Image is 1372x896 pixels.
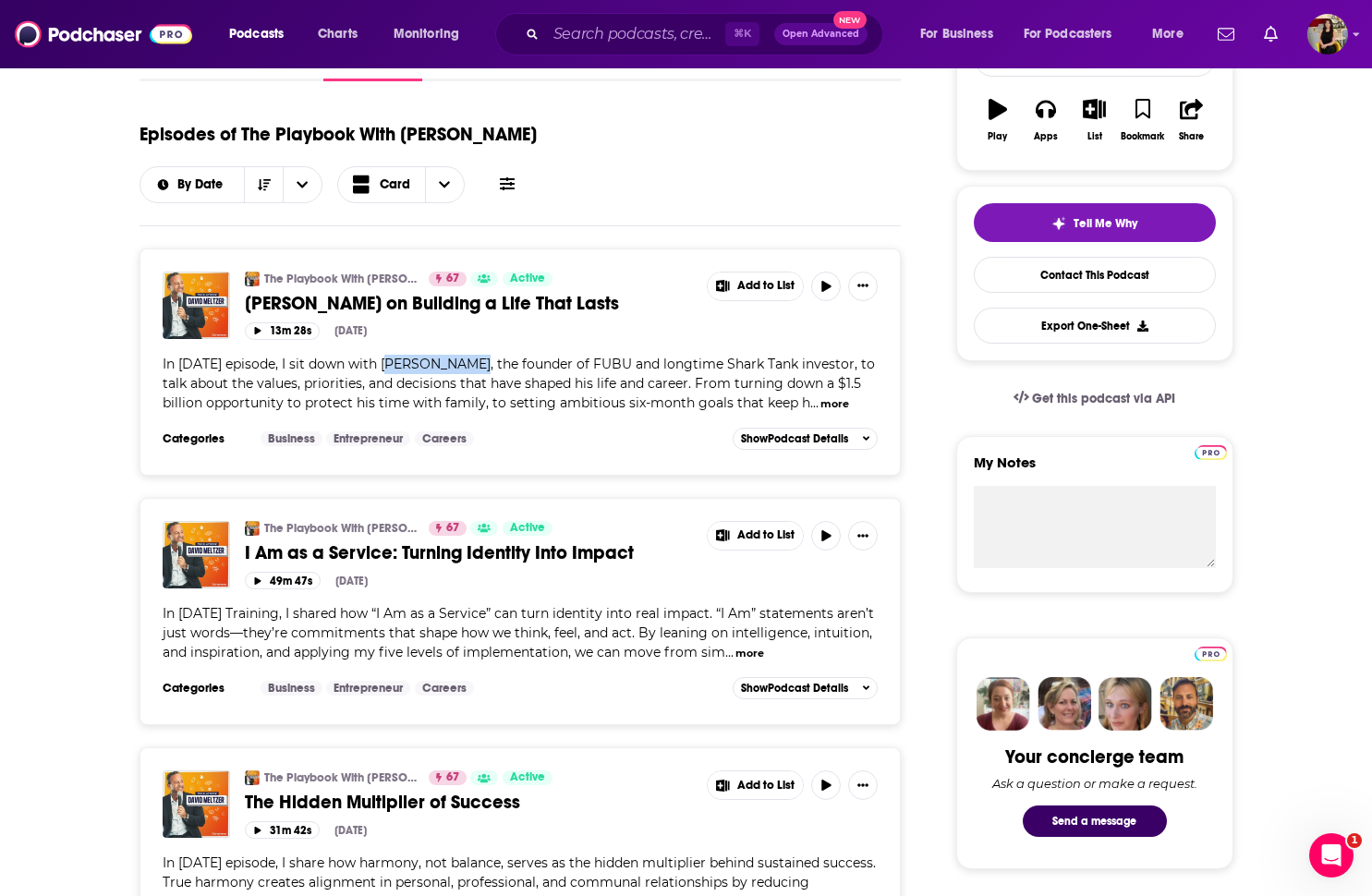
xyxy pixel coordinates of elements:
[380,178,410,191] span: Card
[306,19,369,49] a: Charts
[741,682,848,695] span: Show Podcast Details
[429,770,467,785] a: 67
[1307,14,1348,54] span: Logged in as cassey
[974,308,1216,344] button: Export One-Sheet
[1347,833,1362,848] span: 1
[216,19,308,49] button: open menu
[177,178,229,191] span: By Date
[1160,677,1213,731] img: Jon Profile
[415,431,474,446] a: Careers
[140,166,323,203] h2: Choose List sort
[1309,833,1354,878] iframe: Intercom live chat
[245,770,260,785] img: The Playbook With David Meltzer
[245,272,260,286] img: The Playbook With David Meltzer
[337,166,465,203] button: Choose View
[1032,391,1175,406] span: Get this podcast via API
[163,356,875,411] span: In [DATE] episode, I sit down with [PERSON_NAME], the founder of FUBU and longtime Shark Tank inv...
[264,521,417,536] a: The Playbook With [PERSON_NAME]
[988,131,1007,142] div: Play
[1307,14,1348,54] button: Show profile menu
[974,257,1216,293] a: Contact This Podcast
[708,272,804,300] button: Show More Button
[992,776,1197,791] div: Ask a question or make a request.
[163,605,874,660] span: In [DATE] Training, I shared how “I Am as a Service” can turn identity into real impact. “I Am” s...
[1119,87,1167,153] button: Bookmark
[1167,87,1215,153] button: Share
[334,824,367,837] div: [DATE]
[1152,21,1184,47] span: More
[708,522,804,550] button: Show More Button
[245,521,260,536] img: The Playbook With David Meltzer
[774,23,868,45] button: Open AdvancedNew
[833,11,867,29] span: New
[334,324,367,337] div: [DATE]
[735,646,764,661] button: more
[1257,18,1285,50] a: Show notifications dropdown
[1121,131,1164,142] div: Bookmark
[1070,87,1118,153] button: List
[394,21,459,47] span: Monitoring
[163,431,246,446] h3: Categories
[446,769,459,787] span: 67
[733,677,879,699] button: ShowPodcast Details
[820,396,849,412] button: more
[1195,442,1227,460] a: Pro website
[1024,21,1112,47] span: For Podcasters
[245,541,694,564] a: I Am as a Service: Turning Identity Into Impact
[446,270,459,288] span: 67
[261,681,322,696] a: Business
[848,770,878,800] button: Show More Button
[163,521,230,588] img: I Am as a Service: Turning Identity Into Impact
[1210,18,1242,50] a: Show notifications dropdown
[1195,644,1227,661] a: Pro website
[163,770,230,838] img: The Hidden Multiplier of Success
[708,771,804,799] button: Show More Button
[264,770,417,785] a: The Playbook With [PERSON_NAME]
[1087,131,1102,142] div: List
[503,770,552,785] a: Active
[245,791,694,814] a: The Hidden Multiplier of Success
[446,519,459,538] span: 67
[974,454,1216,486] label: My Notes
[429,272,467,286] a: 67
[326,431,410,446] a: Entrepreneur
[140,178,245,191] button: open menu
[848,521,878,551] button: Show More Button
[1005,745,1184,769] div: Your concierge team
[326,681,410,696] a: Entrepreneur
[415,681,474,696] a: Careers
[264,272,417,286] a: The Playbook With [PERSON_NAME]
[733,428,879,450] button: ShowPodcast Details
[1012,19,1139,49] button: open menu
[140,123,537,146] h1: Episodes of The Playbook With [PERSON_NAME]
[510,769,545,787] span: Active
[245,322,320,340] button: 13m 28s
[974,203,1216,242] button: tell me why sparkleTell Me Why
[429,521,467,536] a: 67
[510,270,545,288] span: Active
[1034,131,1058,142] div: Apps
[907,19,1016,49] button: open menu
[245,791,520,814] span: The Hidden Multiplier of Success
[920,21,993,47] span: For Business
[1022,87,1070,153] button: Apps
[737,779,795,793] span: Add to List
[546,19,725,49] input: Search podcasts, credits, & more...
[1195,445,1227,460] img: Podchaser Pro
[163,272,230,339] img: Daymond John on Building a Life That Lasts
[1038,677,1091,731] img: Barbara Profile
[163,681,246,696] h3: Categories
[1074,216,1137,231] span: Tell Me Why
[15,17,192,52] img: Podchaser - Follow, Share and Rate Podcasts
[245,572,321,589] button: 49m 47s
[1051,216,1066,231] img: tell me why sparkle
[977,677,1030,731] img: Sydney Profile
[335,575,368,587] div: [DATE]
[999,376,1191,421] a: Get this podcast via API
[810,394,819,411] span: ...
